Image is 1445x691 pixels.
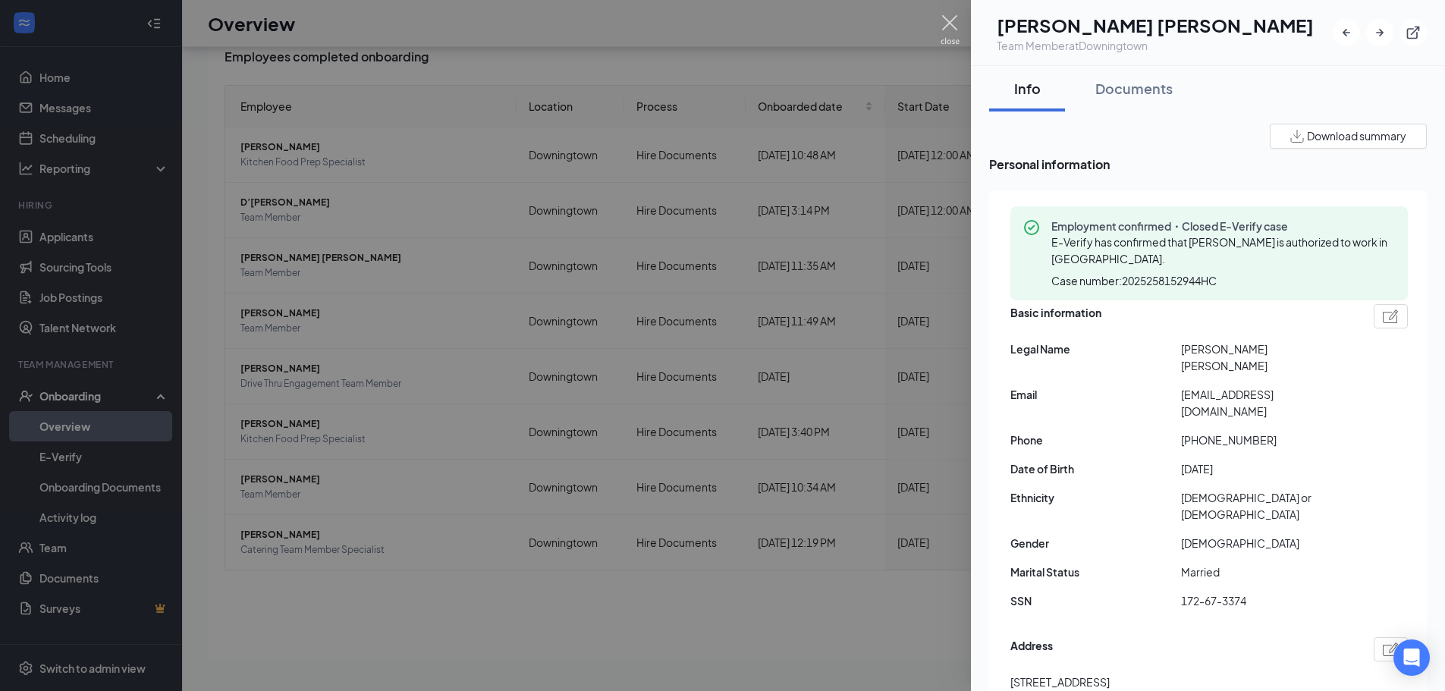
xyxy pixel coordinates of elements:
[1010,592,1181,609] span: SSN
[1004,79,1050,98] div: Info
[1095,79,1173,98] div: Documents
[1393,639,1430,676] div: Open Intercom Messenger
[1051,235,1387,265] span: E-Verify has confirmed that [PERSON_NAME] is authorized to work in [GEOGRAPHIC_DATA].
[1181,386,1352,419] span: [EMAIL_ADDRESS][DOMAIN_NAME]
[1010,674,1110,690] span: [STREET_ADDRESS]
[1051,273,1217,288] span: Case number: 2025258152944HC
[1333,19,1360,46] button: ArrowLeftNew
[1010,460,1181,477] span: Date of Birth
[1181,535,1352,551] span: [DEMOGRAPHIC_DATA]
[1010,564,1181,580] span: Marital Status
[1270,124,1427,149] button: Download summary
[1181,460,1352,477] span: [DATE]
[1010,637,1053,661] span: Address
[1010,489,1181,506] span: Ethnicity
[1339,25,1354,40] svg: ArrowLeftNew
[1010,432,1181,448] span: Phone
[1181,489,1352,523] span: [DEMOGRAPHIC_DATA] or [DEMOGRAPHIC_DATA]
[989,155,1427,174] span: Personal information
[1051,218,1396,234] span: Employment confirmed・Closed E-Verify case
[1010,386,1181,403] span: Email
[1010,304,1101,328] span: Basic information
[1372,25,1387,40] svg: ArrowRight
[1406,25,1421,40] svg: ExternalLink
[1307,128,1406,144] span: Download summary
[1181,432,1352,448] span: [PHONE_NUMBER]
[1181,592,1352,609] span: 172-67-3374
[997,38,1314,53] div: Team Member at Downingtown
[1010,535,1181,551] span: Gender
[1010,341,1181,357] span: Legal Name
[1399,19,1427,46] button: ExternalLink
[1366,19,1393,46] button: ArrowRight
[1181,341,1352,374] span: [PERSON_NAME] [PERSON_NAME]
[1181,564,1352,580] span: Married
[1022,218,1041,237] svg: CheckmarkCircle
[997,12,1314,38] h1: [PERSON_NAME] [PERSON_NAME]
